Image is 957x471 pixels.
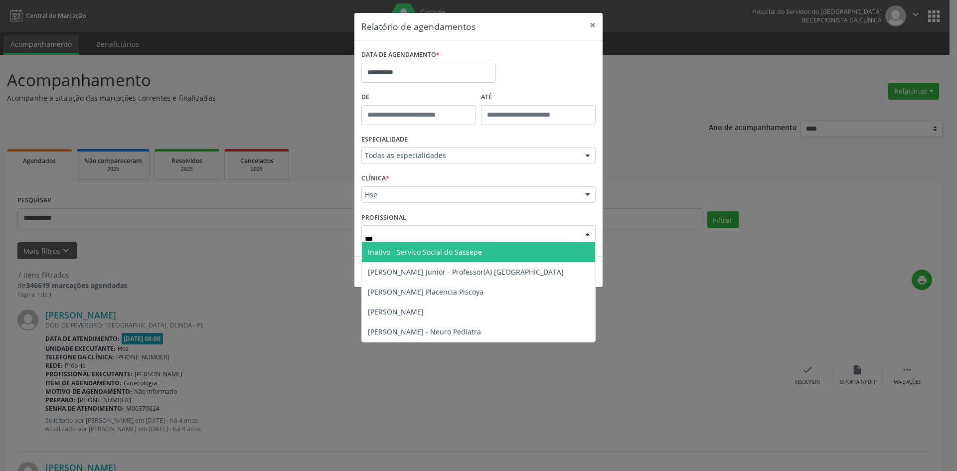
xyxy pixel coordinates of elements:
span: [PERSON_NAME] - Neuro Pediatra [368,327,481,336]
span: [PERSON_NAME] Placencia Piscoya [368,287,483,297]
label: DATA DE AGENDAMENTO [361,47,440,63]
button: Close [583,13,603,37]
label: ATÉ [481,90,596,105]
span: Inativo - Servico Social do Sassepe [368,247,482,257]
label: ESPECIALIDADE [361,132,408,148]
span: Todas as especialidades [365,151,575,160]
span: [PERSON_NAME] Junior - Professor(A) [GEOGRAPHIC_DATA] [368,267,564,277]
h5: Relatório de agendamentos [361,20,476,33]
label: De [361,90,476,105]
label: PROFISSIONAL [361,210,406,225]
span: [PERSON_NAME] [368,307,424,316]
span: Hse [365,190,575,200]
label: CLÍNICA [361,171,389,186]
